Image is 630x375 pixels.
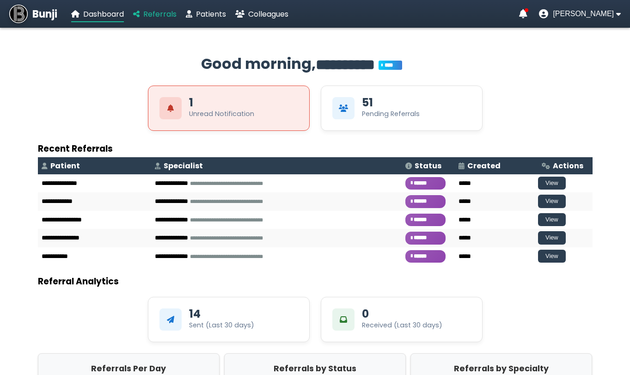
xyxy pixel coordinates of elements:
a: Bunji [9,5,57,23]
th: Actions [538,157,592,174]
div: Received (Last 30 days) [362,320,442,330]
div: 51 [362,97,373,108]
div: Unread Notification [189,109,254,119]
span: Dashboard [83,9,124,19]
th: Specialist [151,157,402,174]
button: View [538,177,566,190]
span: Patients [196,9,226,19]
button: View [538,213,566,227]
span: Bunji [32,6,57,22]
div: 0 [362,308,369,320]
div: 14 [189,308,201,320]
a: Notifications [519,9,527,18]
button: User menu [539,9,621,18]
div: Sent (Last 30 days) [189,320,254,330]
div: View Unread Notifications [148,86,310,131]
div: View Pending Referrals [321,86,483,131]
h2: Referrals by Status [227,363,403,375]
h2: Good morning, [38,53,593,76]
div: Pending Referrals [362,109,420,119]
a: Referrals [133,8,177,20]
div: 1 [189,97,193,108]
th: Patient [38,157,152,174]
div: 0Received (Last 30 days) [321,297,483,342]
span: Referrals [143,9,177,19]
h3: Recent Referrals [38,142,593,155]
a: Colleagues [235,8,288,20]
button: View [538,195,566,208]
h3: Referral Analytics [38,275,593,288]
button: View [538,250,566,263]
div: 14Sent (Last 30 days) [148,297,310,342]
a: Dashboard [71,8,124,20]
span: Colleagues [248,9,288,19]
h2: Referrals Per Day [41,363,217,375]
a: Patients [186,8,226,20]
button: View [538,231,566,245]
h2: Referrals by Specialty [413,363,589,375]
th: Created [455,157,538,174]
th: Status [402,157,454,174]
span: You’re on Plus! [379,61,402,70]
span: [PERSON_NAME] [553,10,614,18]
img: Bunji Dental Referral Management [9,5,28,23]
